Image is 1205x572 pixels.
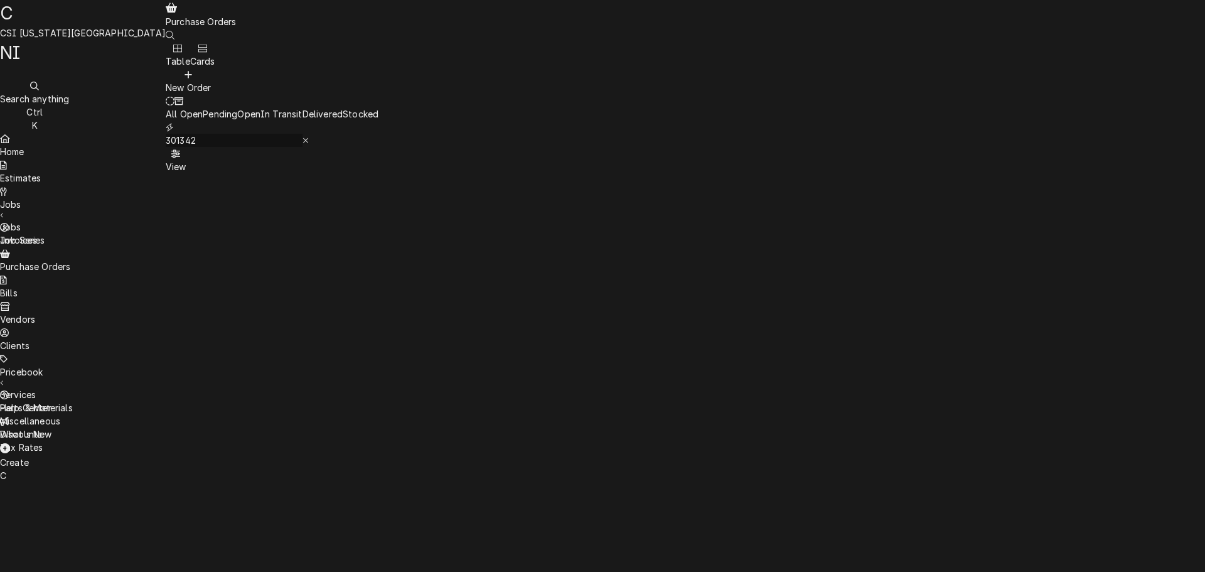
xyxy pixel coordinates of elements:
div: Open [237,107,260,121]
button: New Order [166,68,211,94]
div: All Open [166,107,203,121]
div: Table [166,55,190,68]
span: K [32,120,38,131]
div: Delivered [303,107,343,121]
button: Erase input [303,134,309,147]
input: Keyword search [166,134,303,147]
div: Stocked [343,107,378,121]
div: Cards [190,55,215,68]
div: In Transit [260,107,303,121]
span: Purchase Orders [166,16,236,27]
span: View [166,161,186,172]
div: Pending [203,107,237,121]
button: View [166,147,186,173]
span: New Order [166,82,211,93]
button: Open search [166,28,174,41]
span: Ctrl [26,107,43,117]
